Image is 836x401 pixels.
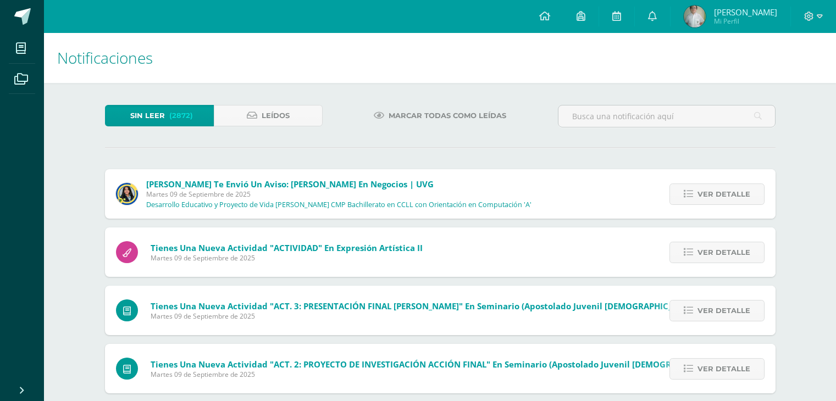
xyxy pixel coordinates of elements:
[684,5,706,27] img: 786230324902ca9f9b65e66d49a23b48.png
[146,200,532,209] p: Desarrollo Educativo y Proyecto de Vida [PERSON_NAME] CMP Bachillerato en CCLL con Orientación en...
[697,359,750,379] span: Ver detalle
[697,300,750,321] span: Ver detalle
[105,105,214,126] a: Sin leer(2872)
[714,16,777,26] span: Mi Perfil
[214,105,323,126] a: Leídos
[151,311,717,321] span: Martes 09 de Septiembre de 2025
[151,253,423,263] span: Martes 09 de Septiembre de 2025
[151,359,744,370] span: Tienes una nueva actividad "ACT. 2: PROYECTO DE INVESTIGACIÓN ACCIÓN FINAL" En Seminario (Apostol...
[151,300,717,311] span: Tienes una nueva actividad "ACT. 3: PRESENTACIÓN FINAL [PERSON_NAME]" En Seminario (Apostolado Ju...
[146,179,434,190] span: [PERSON_NAME] te envió un aviso: [PERSON_NAME] en Negocios | UVG
[558,105,775,127] input: Busca una notificación aquí
[151,370,744,379] span: Martes 09 de Septiembre de 2025
[360,105,520,126] a: Marcar todas como leídas
[57,47,153,68] span: Notificaciones
[130,105,165,126] span: Sin leer
[697,242,750,263] span: Ver detalle
[389,105,506,126] span: Marcar todas como leídas
[714,7,777,18] span: [PERSON_NAME]
[697,184,750,204] span: Ver detalle
[116,183,138,205] img: 9385da7c0ece523bc67fca2554c96817.png
[262,105,290,126] span: Leídos
[146,190,532,199] span: Martes 09 de Septiembre de 2025
[151,242,423,253] span: Tienes una nueva actividad "ACTIVIDAD" En Expresión Artística II
[169,105,193,126] span: (2872)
